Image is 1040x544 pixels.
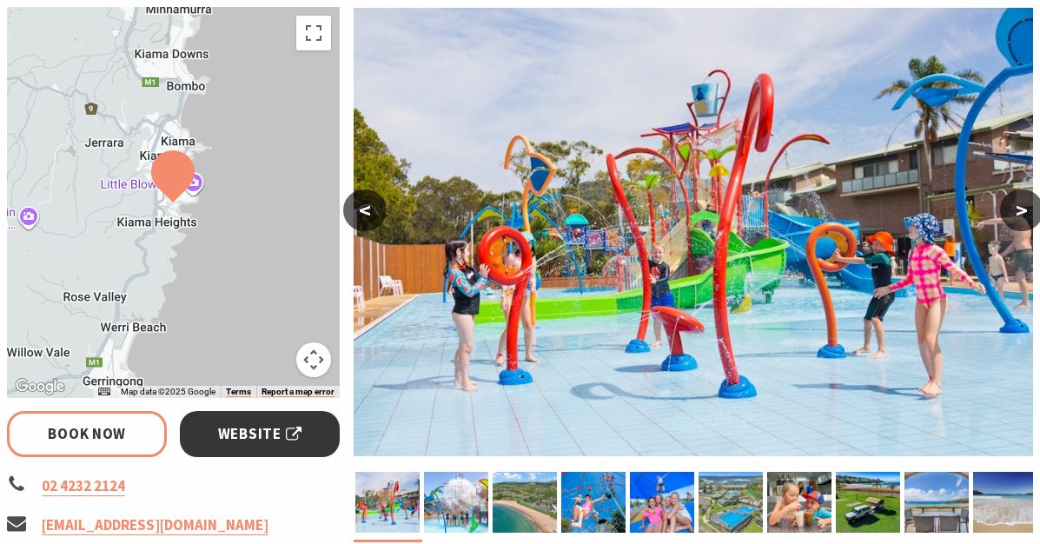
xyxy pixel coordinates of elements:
button: Toggle fullscreen view [296,16,331,50]
a: Terms (opens in new tab) [226,387,251,397]
span: Website [218,422,301,446]
a: Book Now [7,411,167,457]
a: Report a map error [262,387,335,397]
img: Aerial view of the resort pool at BIG4 Easts Beach Kiama Holiday Park [699,472,763,533]
img: Camping sites [836,472,900,533]
a: [EMAIL_ADDRESS][DOMAIN_NAME] [42,515,268,535]
a: 02 4232 2124 [42,476,125,496]
img: Beach View Cabins [904,472,969,533]
button: Map camera controls [296,342,331,377]
img: Kids on Ropeplay [561,472,626,533]
button: Keyboard shortcuts [98,386,110,398]
button: < [343,189,387,231]
img: Sunny's Aquaventure Park at BIG4 Easts Beach Kiama Holiday Park [355,472,420,533]
img: BIG4 Easts Beach Kiama aerial view [493,472,557,533]
a: Website [180,411,340,457]
img: Google [11,375,69,398]
img: BIG4 Easts Beach Kiama beachfront with water and ocean [973,472,1037,533]
img: Sunny's Aquaventure Park at BIG4 Easts Beach Kiama Holiday Park [424,472,488,533]
img: Sunny's Aquaventure Park at BIG4 Easts Beach Kiama Holiday Park [354,8,1033,456]
a: Open this area in Google Maps (opens a new window) [11,375,69,398]
img: Children having drinks at the cafe [767,472,831,533]
span: Map data ©2025 Google [121,387,215,396]
img: Jumping pillow with a group of friends sitting in the foreground and girl jumping in air behind them [630,472,694,533]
